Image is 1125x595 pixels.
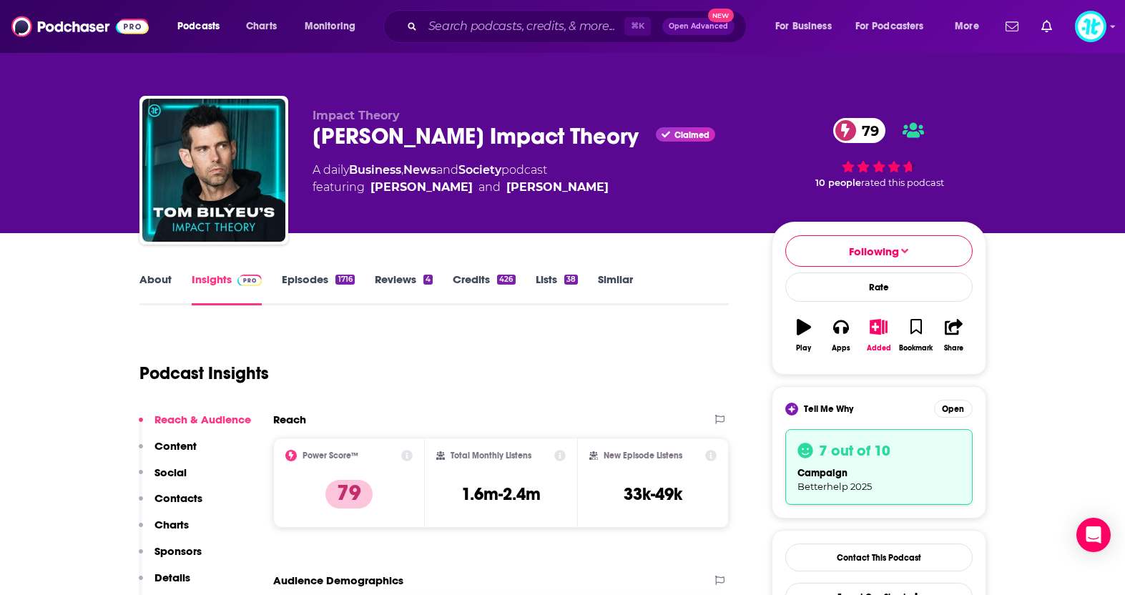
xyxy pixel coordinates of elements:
[154,439,197,453] p: Content
[282,272,354,305] a: Episodes1716
[934,400,973,418] button: Open
[139,544,202,571] button: Sponsors
[154,491,202,505] p: Contacts
[1075,11,1106,42] span: Logged in as ImpactTheory
[325,480,373,508] p: 79
[139,466,187,492] button: Social
[139,439,197,466] button: Content
[154,571,190,584] p: Details
[154,466,187,479] p: Social
[335,275,354,285] div: 1716
[899,344,933,353] div: Bookmark
[624,483,682,505] h3: 33k-49k
[313,162,609,196] div: A daily podcast
[898,310,935,361] button: Bookmark
[669,23,728,30] span: Open Advanced
[860,310,897,361] button: Added
[139,518,189,544] button: Charts
[397,10,760,43] div: Search podcasts, credits, & more...
[787,405,796,413] img: tell me why sparkle
[849,245,899,258] span: Following
[819,441,890,460] h3: 7 out of 10
[453,272,515,305] a: Credits426
[833,118,886,143] a: 79
[436,163,458,177] span: and
[139,272,172,305] a: About
[154,413,251,426] p: Reach & Audience
[804,403,853,415] span: Tell Me Why
[305,16,355,36] span: Monitoring
[1075,11,1106,42] button: Show profile menu
[796,344,811,353] div: Play
[785,310,822,361] button: Play
[237,15,285,38] a: Charts
[458,163,501,177] a: Society
[349,163,401,177] a: Business
[832,344,850,353] div: Apps
[273,574,403,587] h2: Audience Demographics
[867,344,891,353] div: Added
[403,163,436,177] a: News
[506,179,609,196] a: Lisa Bilyeu
[536,272,578,305] a: Lists38
[955,16,979,36] span: More
[246,16,277,36] span: Charts
[303,451,358,461] h2: Power Score™
[815,177,861,188] span: 10 people
[785,235,973,267] button: Following
[861,177,944,188] span: rated this podcast
[11,13,149,40] img: Podchaser - Follow, Share and Rate Podcasts
[177,16,220,36] span: Podcasts
[797,467,848,479] span: campaign
[765,15,850,38] button: open menu
[598,272,633,305] a: Similar
[935,310,972,361] button: Share
[192,272,262,305] a: InsightsPodchaser Pro
[154,544,202,558] p: Sponsors
[423,15,624,38] input: Search podcasts, credits, & more...
[313,179,609,196] span: featuring
[772,109,986,197] div: 79 10 peoplerated this podcast
[944,344,963,353] div: Share
[1075,11,1106,42] img: User Profile
[237,275,262,286] img: Podchaser Pro
[313,109,400,122] span: Impact Theory
[785,272,973,302] div: Rate
[674,132,709,139] span: Claimed
[1036,14,1058,39] a: Show notifications dropdown
[478,179,501,196] span: and
[1076,518,1111,552] div: Open Intercom Messenger
[797,481,872,492] span: Betterhelp 2025
[662,18,735,35] button: Open AdvancedNew
[822,310,860,361] button: Apps
[401,163,403,177] span: ,
[273,413,306,426] h2: Reach
[848,118,886,143] span: 79
[846,15,945,38] button: open menu
[708,9,734,22] span: New
[564,275,578,285] div: 38
[855,16,924,36] span: For Podcasters
[945,15,997,38] button: open menu
[295,15,374,38] button: open menu
[785,544,973,571] a: Contact This Podcast
[142,99,285,242] img: Tom Bilyeu's Impact Theory
[604,451,682,461] h2: New Episode Listens
[139,413,251,439] button: Reach & Audience
[139,491,202,518] button: Contacts
[461,483,541,505] h3: 1.6m-2.4m
[775,16,832,36] span: For Business
[1000,14,1024,39] a: Show notifications dropdown
[375,272,433,305] a: Reviews4
[423,275,433,285] div: 4
[167,15,238,38] button: open menu
[139,363,269,384] h1: Podcast Insights
[370,179,473,196] div: [PERSON_NAME]
[624,17,651,36] span: ⌘ K
[154,518,189,531] p: Charts
[451,451,531,461] h2: Total Monthly Listens
[497,275,515,285] div: 426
